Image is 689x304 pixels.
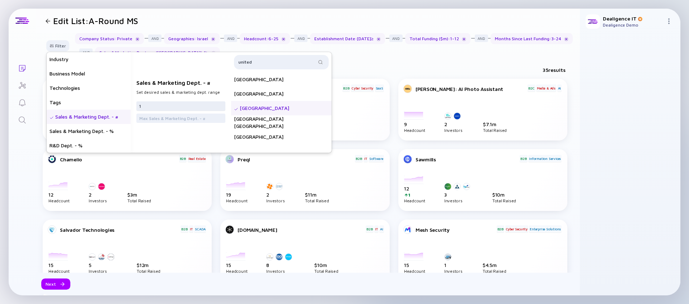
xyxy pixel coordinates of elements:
div: 5 [89,262,117,268]
div: SaaS [375,84,384,92]
div: [DOMAIN_NAME] [238,227,365,233]
div: Total Raised [127,199,151,202]
button: Filter [46,40,69,51]
h1: Edit List: A-Round MS [53,16,138,26]
div: B2B [181,225,188,232]
input: Min Sales & Marketing Dept. - # [139,102,222,110]
div: [PERSON_NAME]: AI Photo Assistant [416,86,527,92]
div: Investors [266,199,285,202]
div: $ 3m [127,192,151,198]
button: Next [41,278,70,290]
div: $ 10m [314,262,338,268]
div: Total Funding ($m) : 1 - 12 [405,33,470,44]
div: Set desired sales & marketing dept. range [136,89,225,96]
div: $ 7.1m [483,121,507,127]
div: AI [379,225,384,232]
div: IT [189,225,193,232]
div: [GEOGRAPHIC_DATA] [231,87,332,101]
img: Menu [666,18,672,24]
a: Investor Map [9,76,36,93]
div: [GEOGRAPHIC_DATA] [GEOGRAPHIC_DATA] [231,115,332,130]
div: Cyber Security [351,84,374,92]
div: 2 [89,192,107,198]
div: Technologies [47,81,131,95]
div: Investors [89,270,117,273]
a: Search [9,111,36,128]
div: Investors [266,270,294,273]
div: IT [374,225,379,232]
a: Lists [9,59,36,76]
div: B2B [366,225,373,232]
img: Selected [234,107,238,111]
div: Preql [238,156,354,162]
div: Total Raised [492,199,516,202]
div: Total Raised [137,270,160,273]
div: Total Raised [483,270,506,273]
div: 8 [266,262,294,268]
div: Total Raised [483,129,507,132]
div: B2B [342,84,350,92]
div: Salvador Technologies [60,227,180,233]
div: [GEOGRAPHIC_DATA] [231,101,332,115]
div: 1 [444,262,463,268]
div: $ 11m [305,192,329,198]
div: Information Services [528,155,562,162]
div: B2B [497,225,504,232]
div: 35 results [543,67,566,73]
div: Total Raised [305,199,329,202]
div: Company Status : Private [75,33,144,44]
img: Selected [50,116,54,120]
div: Total Raised [314,270,338,273]
div: Industry [47,52,131,66]
div: Filter [45,40,70,51]
div: $ 12m [137,262,160,268]
div: Business Model [47,66,131,81]
div: Dealigence Demo [603,22,663,28]
input: Max Sales & Marketing Dept. - # [139,115,222,122]
div: 2 [444,121,463,127]
div: Real Estate [188,155,206,162]
div: [GEOGRAPHIC_DATA] [231,72,332,87]
div: $ 4.5m [483,262,506,268]
div: Geographies : Israel [164,33,220,44]
img: Dealigence Profile Picture [586,14,600,29]
div: Enterprise Solutions [529,225,562,232]
div: Dealigence IT [603,15,663,22]
div: Media & Ads [536,84,556,92]
div: SCADA [194,225,206,232]
div: Months Since Last Funding : 3 - 24 [491,33,573,44]
div: Sales & Marketing Dept. - # [47,110,131,124]
div: Sales & Marketing Dept. - # ([GEOGRAPHIC_DATA]) : 1 ≥ [95,47,220,58]
div: Investors [444,129,463,132]
div: Investors [89,199,107,202]
div: B2B [355,155,362,162]
div: Tags [47,95,131,110]
div: Sales & Marketing Dept. - % [47,124,131,138]
div: B2B [520,155,527,162]
div: Headcount : 6 - 25 [240,33,290,44]
div: Sales & Marketing Dept. - # [136,79,225,87]
div: [GEOGRAPHIC_DATA] [231,130,332,144]
div: Investors [444,270,463,273]
a: Reminders [9,93,36,111]
div: Mesh Security [416,227,496,233]
div: AI [557,84,562,92]
div: 2 [266,192,285,198]
div: $ 10m [492,192,516,198]
div: Sawmills [416,156,519,162]
div: R&D Dept. - % [47,138,131,153]
div: Software [369,155,384,162]
div: B2B [179,155,187,162]
div: B2C [528,84,535,92]
div: Chamelio [60,156,178,162]
div: Cyber Security [505,225,528,232]
div: IT [364,155,368,162]
div: Investors [444,199,472,202]
div: 3 [444,192,472,198]
div: Establishment Date : [DATE] ≥ [310,33,385,44]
